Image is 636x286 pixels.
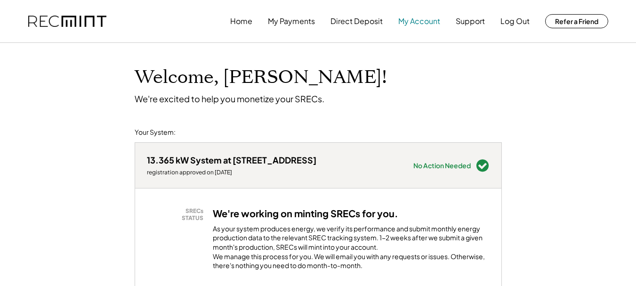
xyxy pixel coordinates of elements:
[28,16,106,27] img: recmint-logotype%403x.png
[213,224,490,275] div: As your system produces energy, we verify its performance and submit monthly energy production da...
[147,155,316,165] div: 13.365 kW System at [STREET_ADDRESS]
[398,12,440,31] button: My Account
[152,207,203,222] div: SRECs STATUS
[268,12,315,31] button: My Payments
[135,93,324,104] div: We're excited to help you monetize your SRECs.
[135,66,387,89] h1: Welcome, [PERSON_NAME]!
[330,12,383,31] button: Direct Deposit
[456,12,485,31] button: Support
[135,128,176,137] div: Your System:
[545,14,608,28] button: Refer a Friend
[413,162,471,169] div: No Action Needed
[147,169,316,176] div: registration approved on [DATE]
[230,12,252,31] button: Home
[213,207,398,220] h3: We're working on minting SRECs for you.
[500,12,530,31] button: Log Out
